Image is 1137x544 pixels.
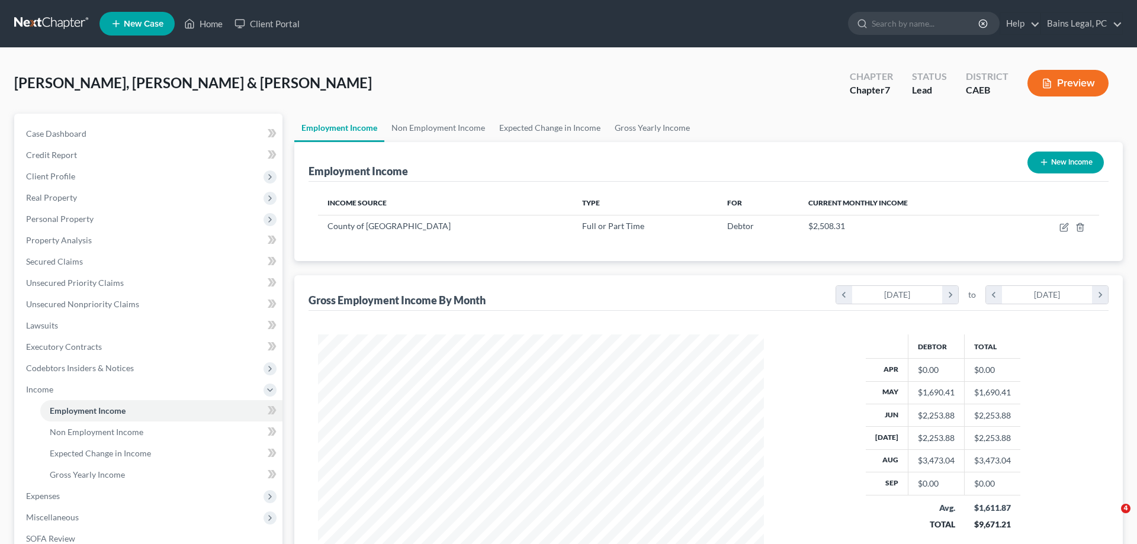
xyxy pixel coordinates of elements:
a: Client Portal [229,13,306,34]
div: Status [912,70,947,83]
span: Full or Part Time [582,221,644,231]
a: Expected Change in Income [492,114,608,142]
div: $0.00 [918,478,955,490]
span: Client Profile [26,171,75,181]
span: Personal Property [26,214,94,224]
span: Unsecured Priority Claims [26,278,124,288]
a: Lawsuits [17,315,282,336]
div: Gross Employment Income By Month [309,293,486,307]
span: Non Employment Income [50,427,143,437]
div: $0.00 [918,364,955,376]
span: Codebtors Insiders & Notices [26,363,134,373]
span: SOFA Review [26,533,75,543]
span: Income Source [327,198,387,207]
a: Unsecured Nonpriority Claims [17,294,282,315]
span: Expected Change in Income [50,448,151,458]
span: Employment Income [50,405,126,416]
th: Sep [866,472,908,495]
div: Employment Income [309,164,408,178]
a: Unsecured Priority Claims [17,272,282,294]
div: $2,253.88 [918,410,955,421]
span: Real Property [26,192,77,202]
div: Chapter [850,70,893,83]
th: Total [965,334,1021,358]
span: Lawsuits [26,320,58,330]
div: [DATE] [852,286,943,304]
span: For [727,198,742,207]
span: Type [582,198,600,207]
th: Aug [866,449,908,472]
span: County of [GEOGRAPHIC_DATA] [327,221,451,231]
div: $3,473.04 [918,455,955,466]
span: Secured Claims [26,256,83,266]
td: $0.00 [965,472,1021,495]
div: Lead [912,83,947,97]
span: Debtor [727,221,754,231]
a: Bains Legal, PC [1041,13,1122,34]
span: Case Dashboard [26,128,86,139]
span: Income [26,384,53,394]
span: Unsecured Nonpriority Claims [26,299,139,309]
a: Expected Change in Income [40,443,282,464]
a: Non Employment Income [384,114,492,142]
span: Credit Report [26,150,77,160]
td: $2,253.88 [965,427,1021,449]
span: Gross Yearly Income [50,469,125,479]
span: to [968,289,976,301]
span: New Case [124,20,163,28]
a: Credit Report [17,144,282,166]
a: Employment Income [40,400,282,421]
a: Gross Yearly Income [608,114,697,142]
i: chevron_right [1092,286,1108,304]
th: Debtor [908,334,965,358]
span: $2,508.31 [808,221,845,231]
td: $3,473.04 [965,449,1021,472]
div: TOTAL [918,519,955,530]
div: $1,690.41 [918,387,955,398]
span: [PERSON_NAME], [PERSON_NAME] & [PERSON_NAME] [14,74,372,91]
th: [DATE] [866,427,908,449]
i: chevron_left [986,286,1002,304]
button: New Income [1027,152,1104,173]
span: Property Analysis [26,235,92,245]
i: chevron_left [836,286,852,304]
div: CAEB [966,83,1008,97]
div: [DATE] [1002,286,1093,304]
div: $2,253.88 [918,432,955,444]
span: 7 [885,84,890,95]
td: $2,253.88 [965,404,1021,426]
a: Help [1000,13,1040,34]
a: Home [178,13,229,34]
th: Apr [866,359,908,381]
i: chevron_right [942,286,958,304]
div: $1,611.87 [974,502,1011,514]
a: Gross Yearly Income [40,464,282,485]
a: Executory Contracts [17,336,282,358]
a: Employment Income [294,114,384,142]
div: District [966,70,1008,83]
a: Case Dashboard [17,123,282,144]
button: Preview [1027,70,1109,96]
div: $9,671.21 [974,519,1011,530]
th: Jun [866,404,908,426]
td: $0.00 [965,359,1021,381]
span: 4 [1121,504,1130,513]
a: Property Analysis [17,230,282,251]
td: $1,690.41 [965,381,1021,404]
input: Search by name... [872,12,980,34]
div: Chapter [850,83,893,97]
span: Current Monthly Income [808,198,908,207]
iframe: Intercom live chat [1097,504,1125,532]
span: Miscellaneous [26,512,79,522]
span: Expenses [26,491,60,501]
a: Secured Claims [17,251,282,272]
span: Executory Contracts [26,342,102,352]
th: May [866,381,908,404]
div: Avg. [918,502,955,514]
a: Non Employment Income [40,421,282,443]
